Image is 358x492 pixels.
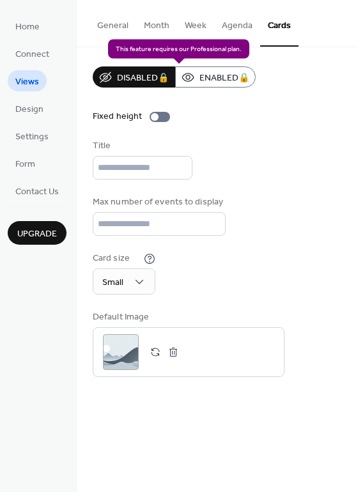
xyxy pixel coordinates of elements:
div: Card size [93,252,141,265]
a: Form [8,153,43,174]
div: Max number of events to display [93,196,223,209]
span: Design [15,103,43,116]
a: Contact Us [8,180,66,201]
div: ; [103,334,139,370]
div: Fixed height [93,110,142,123]
div: Title [93,139,190,153]
span: Views [15,75,39,89]
span: Home [15,20,40,34]
a: Connect [8,43,57,64]
span: Small [102,274,123,291]
span: Connect [15,48,49,61]
a: Home [8,15,47,36]
div: Default Image [93,311,282,324]
span: Form [15,158,35,171]
span: Settings [15,130,49,144]
button: Upgrade [8,221,66,245]
a: Design [8,98,51,119]
a: Views [8,70,47,91]
a: Settings [8,125,56,146]
span: Upgrade [17,227,57,241]
span: Contact Us [15,185,59,199]
span: This feature requires our Professional plan. [108,40,249,59]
